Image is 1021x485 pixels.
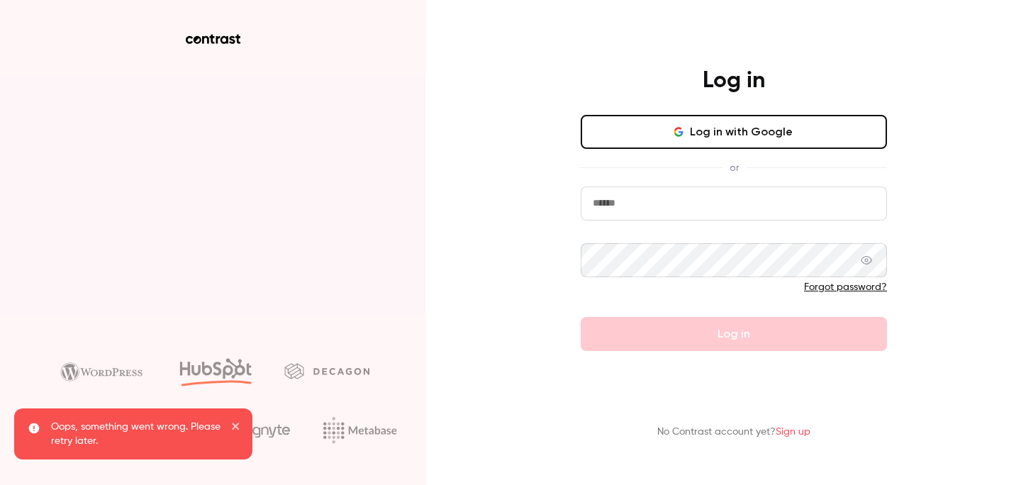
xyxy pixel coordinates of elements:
img: decagon [284,363,369,379]
p: Oops, something went wrong. Please retry later. [51,420,221,448]
span: or [722,160,746,175]
a: Forgot password? [804,282,887,292]
button: Log in with Google [581,115,887,149]
p: No Contrast account yet? [657,425,810,440]
h4: Log in [703,67,765,95]
a: Sign up [776,427,810,437]
button: close [231,420,241,437]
